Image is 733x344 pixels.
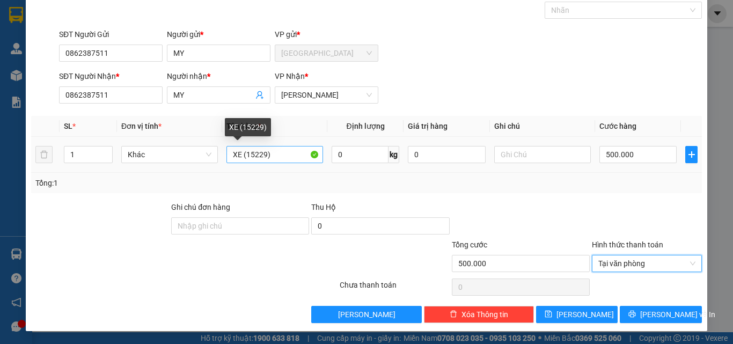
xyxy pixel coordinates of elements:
[9,33,118,46] div: QUYÊN
[620,306,702,323] button: printer[PERSON_NAME] và In
[9,9,118,33] div: [GEOGRAPHIC_DATA]
[167,28,270,40] div: Người gửi
[35,177,284,189] div: Tổng: 1
[255,91,264,99] span: user-add
[408,146,485,163] input: 0
[599,122,636,130] span: Cước hàng
[389,146,399,163] span: kg
[9,46,118,61] div: 0765000629
[490,116,595,137] th: Ghi chú
[452,240,487,249] span: Tổng cước
[59,70,163,82] div: SĐT Người Nhận
[35,146,53,163] button: delete
[408,122,448,130] span: Giá trị hàng
[311,306,421,323] button: [PERSON_NAME]
[311,203,336,211] span: Thu Hộ
[281,45,372,61] span: Ninh Hòa
[225,118,271,136] div: XE (15229)
[59,28,163,40] div: SĐT Người Gửi
[339,279,451,298] div: Chưa thanh toán
[628,310,636,319] span: printer
[545,310,552,319] span: save
[126,35,201,50] div: 0765000629
[64,122,72,130] span: SL
[171,217,309,235] input: Ghi chú đơn hàng
[126,10,151,21] span: Nhận:
[121,122,162,130] span: Đơn vị tính
[640,309,715,320] span: [PERSON_NAME] và In
[167,70,270,82] div: Người nhận
[275,72,305,80] span: VP Nhận
[126,22,201,35] div: QUYÊN
[346,122,384,130] span: Định lượng
[226,146,323,163] input: VD: Bàn, Ghế
[171,203,230,211] label: Ghi chú đơn hàng
[450,310,457,319] span: delete
[281,87,372,103] span: Phạm Ngũ Lão
[685,146,698,163] button: plus
[126,9,201,22] div: Quận 5
[275,28,378,40] div: VP gửi
[686,150,697,159] span: plus
[9,9,26,20] span: Gửi:
[8,69,41,80] span: Đã thu :
[592,240,663,249] label: Hình thức thanh toán
[556,309,614,320] span: [PERSON_NAME]
[128,147,211,163] span: Khác
[461,309,508,320] span: Xóa Thông tin
[8,68,120,80] div: 20.000
[494,146,591,163] input: Ghi Chú
[598,255,695,272] span: Tại văn phòng
[338,309,395,320] span: [PERSON_NAME]
[536,306,618,323] button: save[PERSON_NAME]
[424,306,534,323] button: deleteXóa Thông tin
